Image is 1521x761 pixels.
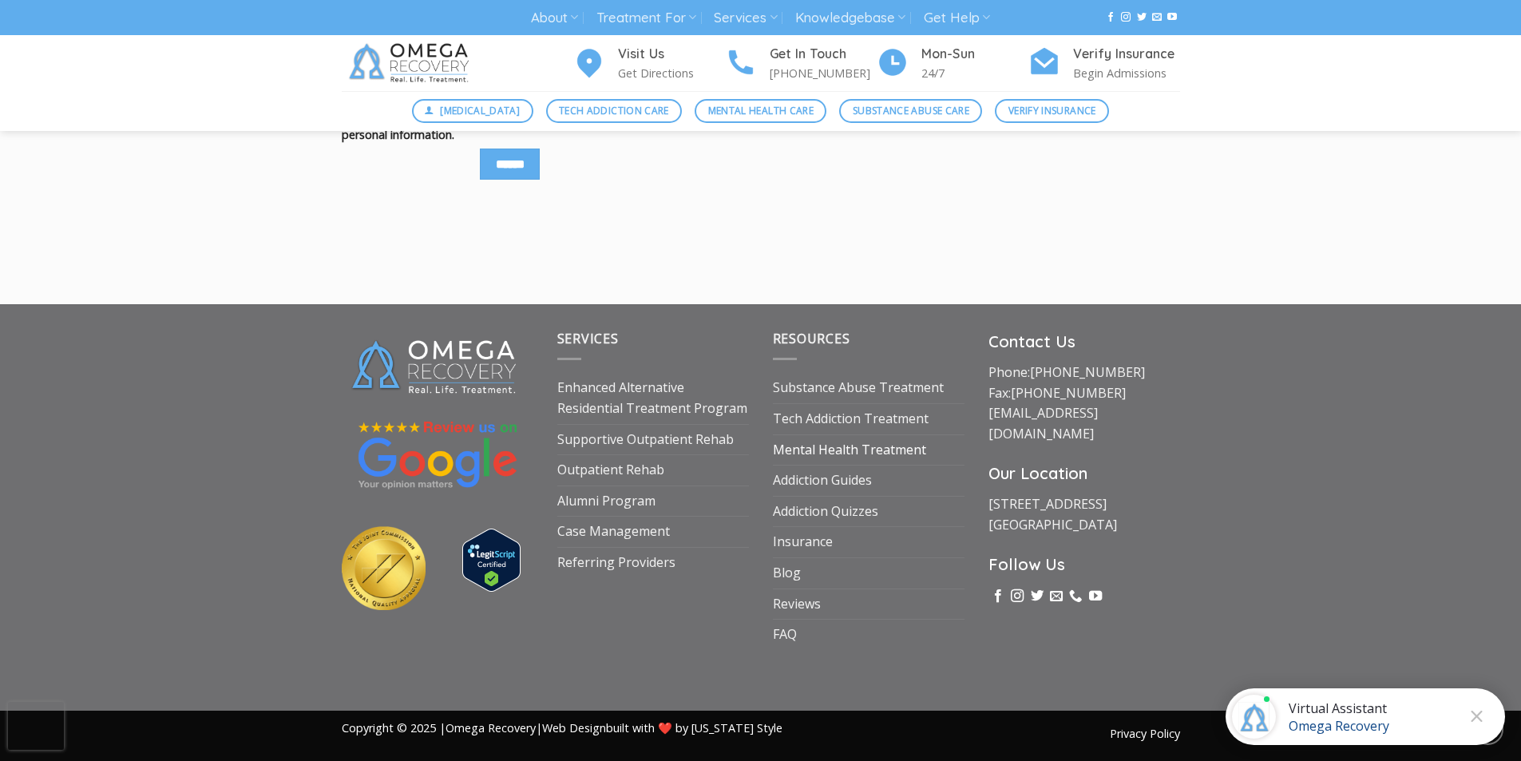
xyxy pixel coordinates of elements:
span: Resources [773,330,850,347]
p: 24/7 [921,64,1028,82]
a: Services [714,3,777,33]
a: Tech Addiction Treatment [773,404,929,434]
span: Verify Insurance [1008,103,1096,118]
a: Treatment For [596,3,696,33]
a: Mental Health Care [695,99,826,123]
a: Reviews [773,589,821,620]
a: Follow on Instagram [1121,12,1131,23]
a: [PHONE_NUMBER] [1030,363,1145,381]
a: Substance Abuse Treatment [773,373,944,403]
span: By checking this box, I consent to Omega Recovery contacting me by SMS to respond to my above inq... [342,64,724,142]
a: Referring Providers [557,548,675,578]
p: Begin Admissions [1073,64,1180,82]
h4: Visit Us [618,44,725,65]
a: Call us [1069,589,1082,604]
a: About [531,3,578,33]
span: Substance Abuse Care [853,103,969,118]
span: [MEDICAL_DATA] [440,103,520,118]
a: Tech Addiction Care [546,99,683,123]
span: Mental Health Care [708,103,814,118]
a: Follow on Twitter [1137,12,1147,23]
h4: Get In Touch [770,44,877,65]
span: Services [557,330,619,347]
a: Verify Insurance Begin Admissions [1028,44,1180,83]
a: Follow on YouTube [1089,589,1102,604]
a: Follow on Facebook [1106,12,1115,23]
a: Omega Recovery [446,720,536,735]
a: Substance Abuse Care [839,99,982,123]
a: Verify Insurance [995,99,1109,123]
a: Visit Us Get Directions [573,44,725,83]
a: Mental Health Treatment [773,435,926,466]
h4: Mon-Sun [921,44,1028,65]
a: Enhanced Alternative Residential Treatment Program [557,373,749,423]
a: Send us an email [1050,589,1063,604]
a: Web Design [542,720,606,735]
a: Supportive Outpatient Rehab [557,425,734,455]
a: Outpatient Rehab [557,455,664,486]
a: [EMAIL_ADDRESS][DOMAIN_NAME] [988,404,1098,442]
a: Follow on Facebook [992,589,1004,604]
a: Follow on Twitter [1031,589,1044,604]
a: [STREET_ADDRESS][GEOGRAPHIC_DATA] [988,495,1117,533]
img: Verify Approval for www.omegarecovery.org [462,529,521,592]
a: Get Help [924,3,990,33]
span: Copyright © 2025 | | built with ❤️ by [US_STATE] Style [342,720,782,735]
span: Tech Addiction Care [559,103,669,118]
a: [MEDICAL_DATA] [412,99,533,123]
h4: Verify Insurance [1073,44,1180,65]
a: Blog [773,558,801,589]
a: Get In Touch [PHONE_NUMBER] [725,44,877,83]
h3: Our Location [988,461,1180,486]
p: Get Directions [618,64,725,82]
a: FAQ [773,620,797,650]
a: Addiction Guides [773,466,872,496]
a: Knowledgebase [795,3,905,33]
a: Follow on Instagram [1011,589,1024,604]
p: Phone: Fax: [988,363,1180,444]
a: Follow on YouTube [1167,12,1177,23]
strong: Contact Us [988,331,1075,351]
a: Addiction Quizzes [773,497,878,527]
a: Send us an email [1152,12,1162,23]
a: Verify LegitScript Approval for www.omegarecovery.org [462,550,521,568]
p: [PHONE_NUMBER] [770,64,877,82]
a: Privacy Policy [1110,726,1180,741]
img: Omega Recovery [342,35,481,91]
a: Case Management [557,517,670,547]
a: Alumni Program [557,486,656,517]
a: Insurance [773,527,833,557]
h3: Follow Us [988,552,1180,577]
iframe: reCAPTCHA [8,702,64,750]
a: [PHONE_NUMBER] [1011,384,1126,402]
